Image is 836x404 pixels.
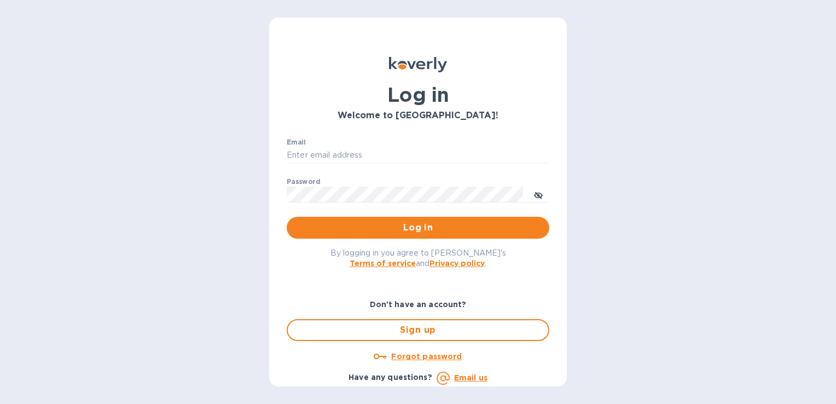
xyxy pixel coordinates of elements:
[287,178,320,185] label: Password
[297,324,539,337] span: Sign up
[389,57,447,72] img: Koverly
[287,319,549,341] button: Sign up
[295,221,541,234] span: Log in
[287,147,549,164] input: Enter email address
[429,259,485,268] a: Privacy policy
[287,83,549,106] h1: Log in
[391,352,462,361] u: Forgot password
[330,249,506,268] span: By logging in you agree to [PERSON_NAME]'s and .
[527,183,549,205] button: toggle password visibility
[287,217,549,239] button: Log in
[287,139,306,146] label: Email
[370,300,467,309] b: Don't have an account?
[349,373,432,382] b: Have any questions?
[350,259,416,268] a: Terms of service
[287,111,549,121] h3: Welcome to [GEOGRAPHIC_DATA]!
[454,373,487,382] a: Email us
